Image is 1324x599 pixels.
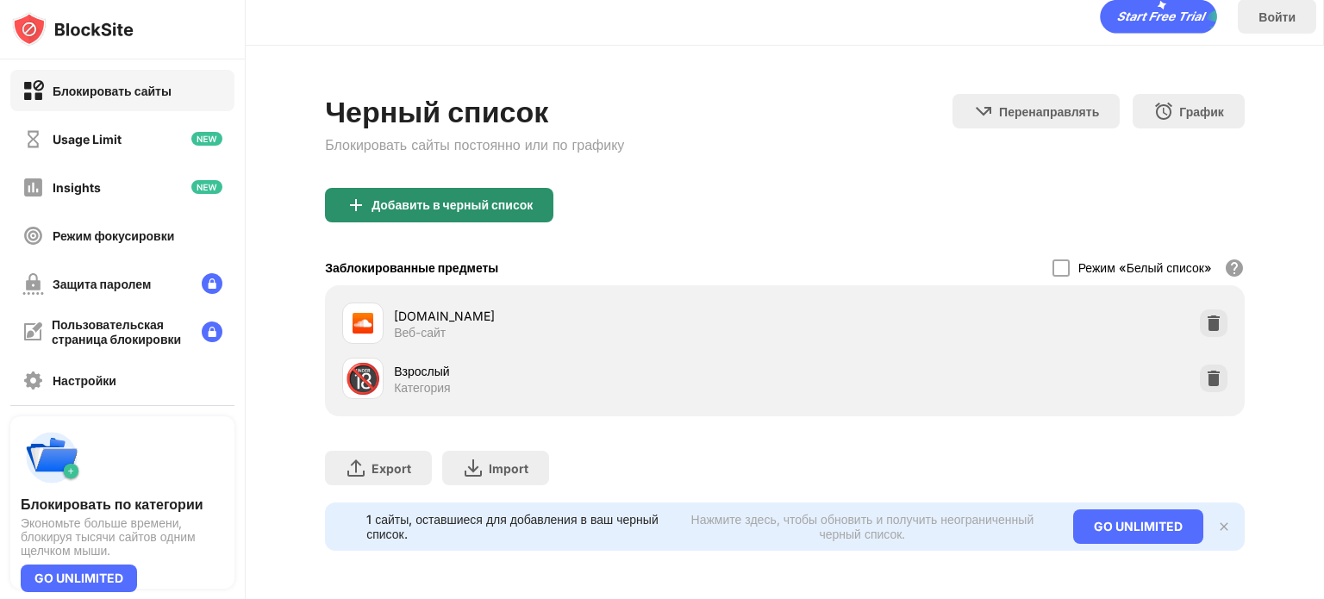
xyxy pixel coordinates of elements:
div: 1 сайты, оставшиеся для добавления в ваш черный список. [366,512,662,541]
div: Insights [53,180,101,195]
div: Usage Limit [53,132,122,147]
img: password-protection-off.svg [22,273,44,295]
div: Режим фокусировки [53,228,174,243]
div: Нажмите здесь, чтобы обновить и получить неограниченный черный список. [672,512,1052,541]
img: lock-menu.svg [202,321,222,342]
div: Защита паролем [53,277,151,291]
div: 🔞 [345,361,381,396]
div: Войти [1258,9,1296,24]
div: Черный список [325,94,624,129]
div: Категория [394,380,450,396]
img: new-icon.svg [191,132,222,146]
img: time-usage-off.svg [22,128,44,150]
div: [DOMAIN_NAME] [394,307,784,325]
img: block-on.svg [22,80,44,102]
img: logo-blocksite.svg [12,12,134,47]
img: x-button.svg [1217,520,1231,533]
div: Блокировать сайты [53,84,172,98]
img: favicons [353,313,373,334]
div: Взрослый [394,362,784,380]
div: Настройки [53,373,116,388]
div: Веб-сайт [394,325,446,340]
img: lock-menu.svg [202,273,222,294]
div: Заблокированные предметы [325,260,498,275]
img: settings-off.svg [22,370,44,391]
div: Перенаправлять [999,104,1099,119]
img: push-categories.svg [21,427,83,489]
img: customize-block-page-off.svg [22,321,43,342]
div: Режим «Белый список» [1078,260,1212,275]
img: new-icon.svg [191,180,222,194]
div: Добавить в черный список [372,198,533,212]
div: Import [489,461,528,476]
div: График [1179,104,1224,119]
div: Экономьте больше времени, блокируя тысячи сайтов одним щелчком мыши. [21,516,224,558]
div: Блокировать сайты постоянно или по графику [325,136,624,153]
div: Блокировать по категории [21,496,224,513]
div: GO UNLIMITED [21,565,137,592]
img: insights-off.svg [22,177,44,198]
div: Export [372,461,411,476]
div: GO UNLIMITED [1073,509,1203,544]
div: Пользовательская страница блокировки [52,317,188,346]
img: focus-off.svg [22,225,44,246]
